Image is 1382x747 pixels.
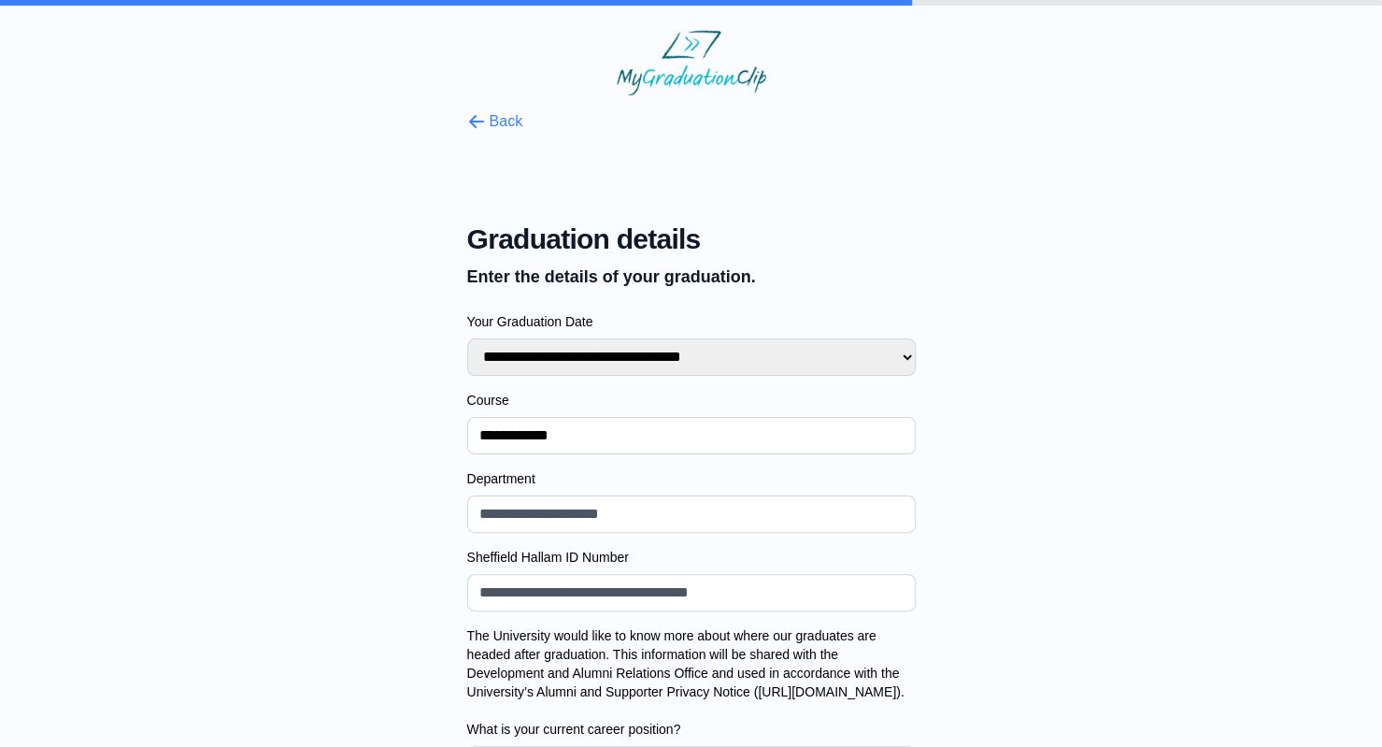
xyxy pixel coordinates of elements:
[617,30,766,95] img: MyGraduationClip
[467,110,523,133] button: Back
[467,223,916,256] span: Graduation details
[467,626,916,739] label: The University would like to know more about where our graduates are headed after graduation. Thi...
[467,469,916,488] label: Department
[467,264,916,290] p: Enter the details of your graduation.
[467,548,916,567] label: Sheffield Hallam ID Number
[467,391,916,409] label: Course
[467,312,916,331] label: Your Graduation Date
